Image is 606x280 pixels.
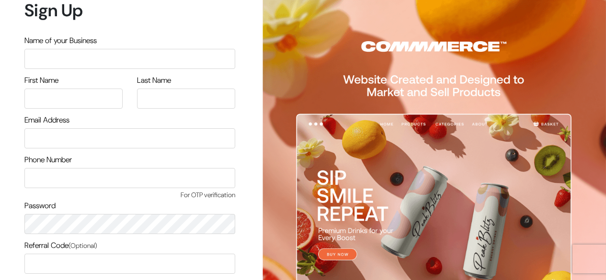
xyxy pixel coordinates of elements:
[24,240,97,251] label: Referral Code
[69,241,97,250] span: (Optional)
[24,75,58,86] label: First Name
[24,154,72,166] label: Phone Number
[24,114,69,126] label: Email Address
[24,190,235,200] span: For OTP verification
[24,200,56,212] label: Password
[137,75,171,86] label: Last Name
[24,35,97,46] label: Name of your Business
